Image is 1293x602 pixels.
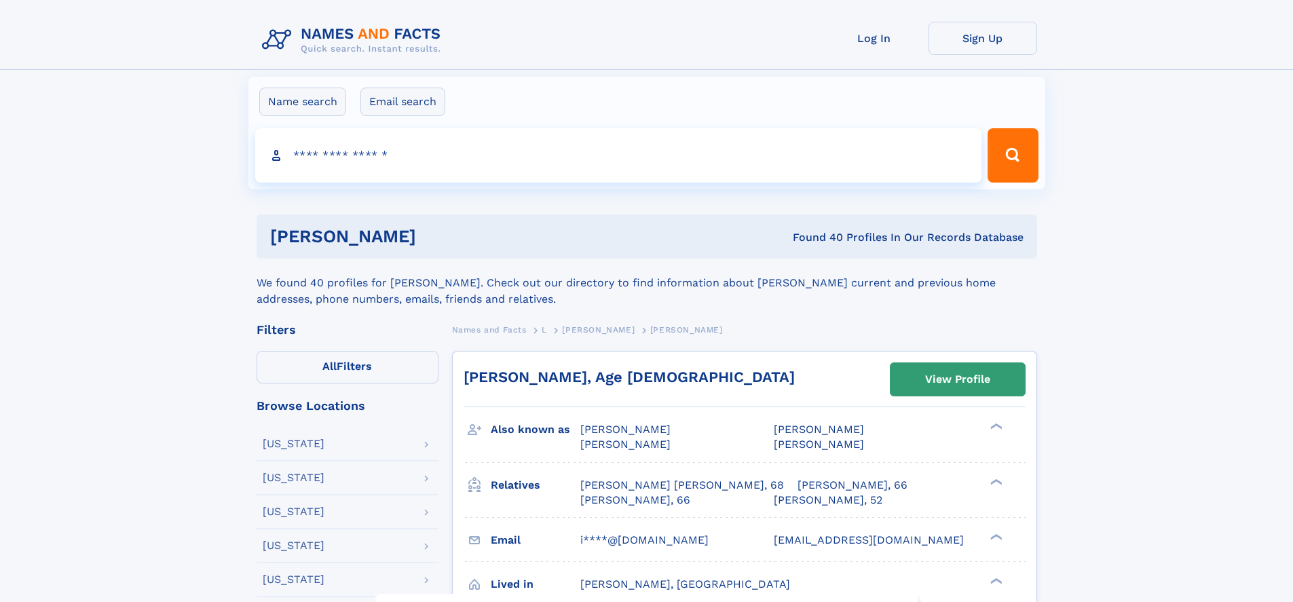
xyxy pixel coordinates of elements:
a: Log In [820,22,929,55]
div: ❯ [987,477,1003,486]
span: All [322,360,337,373]
a: Names and Facts [452,321,527,338]
a: View Profile [891,363,1025,396]
h1: [PERSON_NAME] [270,228,605,245]
input: search input [255,128,982,183]
h3: Also known as [491,418,580,441]
h3: Relatives [491,474,580,497]
button: Search Button [988,128,1038,183]
a: [PERSON_NAME], 66 [580,493,690,508]
span: [PERSON_NAME] [774,423,864,436]
a: [PERSON_NAME], 66 [798,478,907,493]
span: [PERSON_NAME] [650,325,723,335]
div: [US_STATE] [263,574,324,585]
a: Sign Up [929,22,1037,55]
img: Logo Names and Facts [257,22,452,58]
h3: Email [491,529,580,552]
div: ❯ [987,422,1003,431]
div: Browse Locations [257,400,438,412]
div: We found 40 profiles for [PERSON_NAME]. Check out our directory to find information about [PERSON... [257,259,1037,307]
label: Email search [360,88,445,116]
h3: Lived in [491,573,580,596]
a: [PERSON_NAME] [562,321,635,338]
div: [US_STATE] [263,472,324,483]
span: [PERSON_NAME] [580,423,671,436]
span: [PERSON_NAME] [562,325,635,335]
div: [US_STATE] [263,438,324,449]
span: [PERSON_NAME], [GEOGRAPHIC_DATA] [580,578,790,590]
div: Filters [257,324,438,336]
div: ❯ [987,576,1003,585]
a: [PERSON_NAME] [PERSON_NAME], 68 [580,478,784,493]
span: [EMAIL_ADDRESS][DOMAIN_NAME] [774,533,964,546]
span: [PERSON_NAME] [580,438,671,451]
div: Found 40 Profiles In Our Records Database [604,230,1024,245]
a: L [542,321,547,338]
a: [PERSON_NAME], Age [DEMOGRAPHIC_DATA] [464,369,795,385]
div: [US_STATE] [263,506,324,517]
span: L [542,325,547,335]
div: [US_STATE] [263,540,324,551]
div: ❯ [987,532,1003,541]
label: Filters [257,351,438,383]
div: View Profile [925,364,990,395]
span: [PERSON_NAME] [774,438,864,451]
a: [PERSON_NAME], 52 [774,493,882,508]
label: Name search [259,88,346,116]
